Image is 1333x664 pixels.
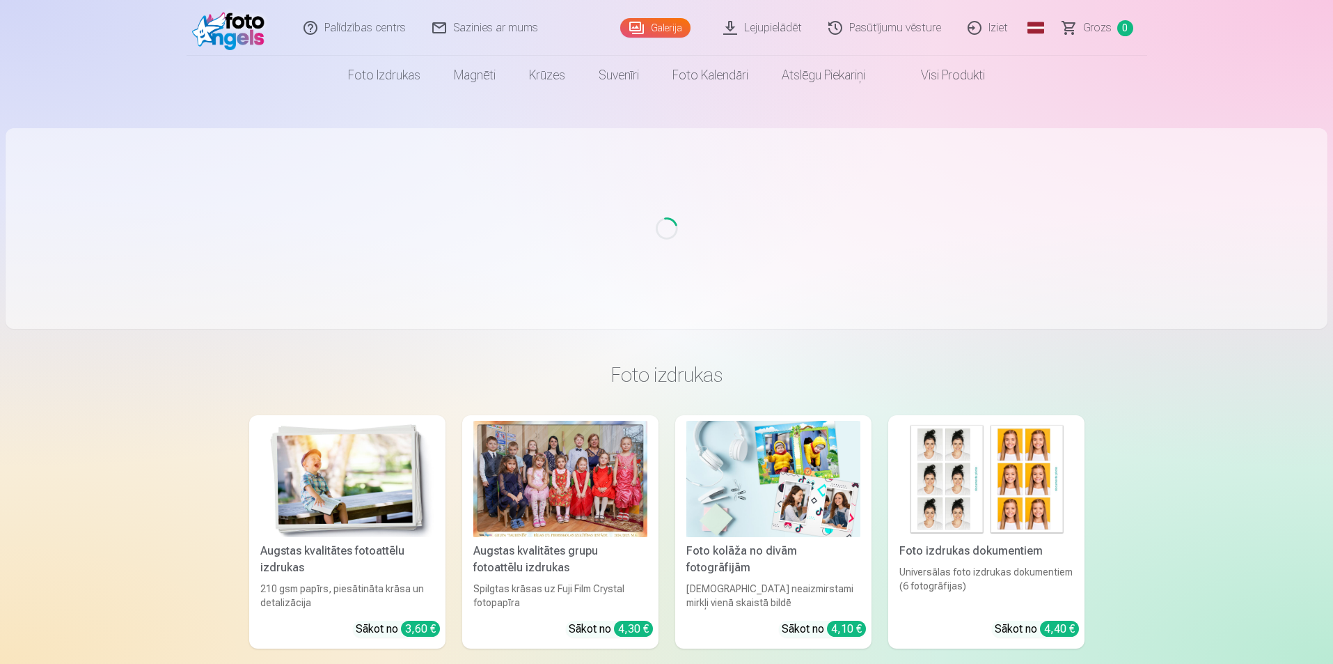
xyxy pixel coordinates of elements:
a: Foto izdrukas [331,56,437,95]
img: Augstas kvalitātes fotoattēlu izdrukas [260,421,434,537]
div: 210 gsm papīrs, piesātināta krāsa un detalizācija [255,582,440,610]
div: Augstas kvalitātes grupu fotoattēlu izdrukas [468,543,653,576]
div: Sākot no [356,621,440,638]
div: 3,60 € [401,621,440,637]
div: 4,30 € [614,621,653,637]
a: Augstas kvalitātes grupu fotoattēlu izdrukasSpilgtas krāsas uz Fuji Film Crystal fotopapīraSākot ... [462,415,658,649]
div: Foto izdrukas dokumentiem [894,543,1079,559]
a: Visi produkti [882,56,1002,95]
img: Foto izdrukas dokumentiem [899,421,1073,537]
a: Augstas kvalitātes fotoattēlu izdrukasAugstas kvalitātes fotoattēlu izdrukas210 gsm papīrs, piesā... [249,415,445,649]
div: Sākot no [995,621,1079,638]
div: Augstas kvalitātes fotoattēlu izdrukas [255,543,440,576]
a: Atslēgu piekariņi [765,56,882,95]
img: /fa1 [192,6,272,50]
div: Sākot no [782,621,866,638]
a: Foto kolāža no divām fotogrāfijāmFoto kolāža no divām fotogrāfijām[DEMOGRAPHIC_DATA] neaizmirstam... [675,415,871,649]
a: Krūzes [512,56,582,95]
a: Foto izdrukas dokumentiemFoto izdrukas dokumentiemUniversālas foto izdrukas dokumentiem (6 fotogr... [888,415,1084,649]
span: 0 [1117,20,1133,36]
div: 4,10 € [827,621,866,637]
a: Magnēti [437,56,512,95]
div: Sākot no [569,621,653,638]
a: Foto kalendāri [656,56,765,95]
a: Suvenīri [582,56,656,95]
div: 4,40 € [1040,621,1079,637]
div: [DEMOGRAPHIC_DATA] neaizmirstami mirkļi vienā skaistā bildē [681,582,866,610]
a: Galerija [620,18,691,38]
div: Universālas foto izdrukas dokumentiem (6 fotogrāfijas) [894,565,1079,610]
div: Foto kolāža no divām fotogrāfijām [681,543,866,576]
img: Foto kolāža no divām fotogrāfijām [686,421,860,537]
div: Spilgtas krāsas uz Fuji Film Crystal fotopapīra [468,582,653,610]
h3: Foto izdrukas [260,362,1073,387]
span: Grozs [1083,20,1112,36]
